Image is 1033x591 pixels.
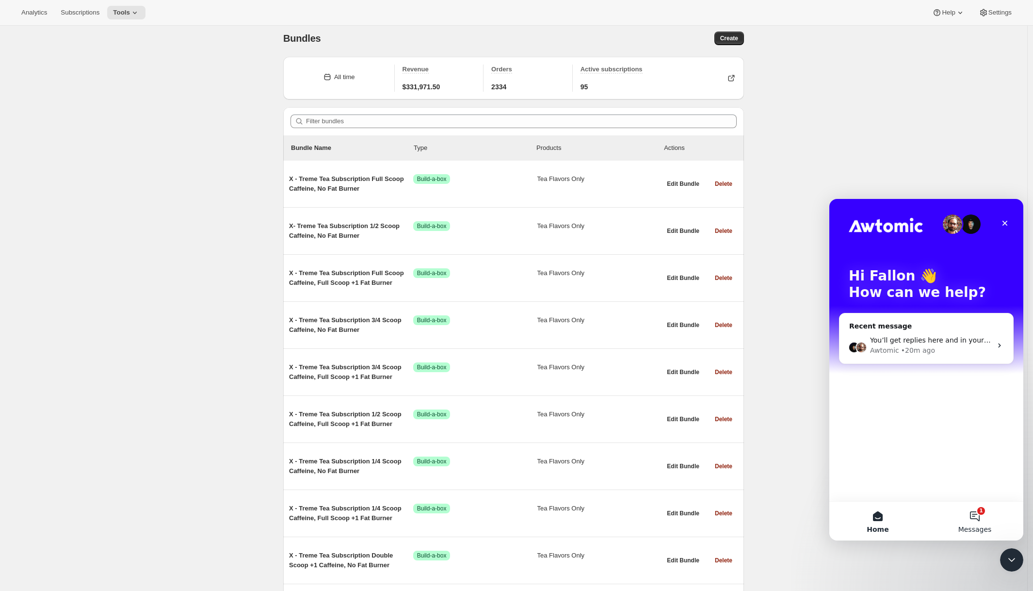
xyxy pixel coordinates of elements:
[709,365,738,379] button: Delete
[537,504,662,513] span: Tea Flavors Only
[667,227,699,235] span: Edit Bundle
[661,224,705,238] button: Edit Bundle
[667,557,699,564] span: Edit Bundle
[417,175,447,183] span: Build-a-box
[417,316,447,324] span: Build-a-box
[709,271,738,285] button: Delete
[715,180,732,188] span: Delete
[414,143,536,153] div: Type
[667,274,699,282] span: Edit Bundle
[334,72,355,82] div: All time
[403,66,429,73] span: Revenue
[661,460,705,473] button: Edit Bundle
[289,221,413,241] span: X- Treme Tea Subscription 1/2 Scoop Caffeine, No Fat Burner
[113,9,130,16] span: Tools
[714,32,744,45] button: Create
[715,227,732,235] span: Delete
[491,82,506,92] span: 2334
[283,33,321,44] span: Bundles
[403,82,440,92] span: $331,971.50
[664,143,736,153] div: Actions
[1000,548,1023,572] iframe: Intercom live chat
[289,362,413,382] span: X - Treme Tea Subscription 3/4 Scoop Caffeine, Full Scoop +1 Fat Burner
[661,412,705,426] button: Edit Bundle
[291,143,414,153] p: Bundle Name
[417,363,447,371] span: Build-a-box
[129,327,162,334] span: Messages
[41,147,70,157] div: Awtomic
[667,180,699,188] span: Edit Bundle
[289,268,413,288] span: X - Treme Tea Subscription Full Scoop Caffeine, Full Scoop +1 Fat Burner
[709,554,738,567] button: Delete
[16,6,53,19] button: Analytics
[289,315,413,335] span: X - Treme Tea Subscription 3/4 Scoop Caffeine, No Fat Burner
[942,9,955,16] span: Help
[417,269,447,277] span: Build-a-box
[715,274,732,282] span: Delete
[289,410,413,429] span: X - Treme Tea Subscription 1/2 Scoop Caffeine, Full Scoop +1 Fat Burner
[988,9,1012,16] span: Settings
[709,507,738,520] button: Delete
[537,362,662,372] span: Tea Flavors Only
[417,552,447,559] span: Build-a-box
[306,115,737,128] input: Filter bundles
[829,199,1023,541] iframe: Intercom live chat
[537,457,662,466] span: Tea Flavors Only
[289,504,413,523] span: X - Treme Tea Subscription 1/4 Scoop Caffeine, Full Scoop +1 Fat Burner
[289,457,413,476] span: X - Treme Tea Subscription 1/4 Scoop Caffeine, No Fat Burner
[661,271,705,285] button: Edit Bundle
[715,557,732,564] span: Delete
[167,16,184,33] div: Close
[537,551,662,560] span: Tea Flavors Only
[720,34,738,42] span: Create
[709,177,738,191] button: Delete
[661,365,705,379] button: Edit Bundle
[715,415,732,423] span: Delete
[61,9,99,16] span: Subscriptions
[37,327,59,334] span: Home
[709,460,738,473] button: Delete
[667,462,699,470] span: Edit Bundle
[97,303,194,342] button: Messages
[581,82,588,92] span: 95
[537,315,662,325] span: Tea Flavors Only
[537,174,662,184] span: Tea Flavors Only
[55,6,105,19] button: Subscriptions
[21,9,47,16] span: Analytics
[715,462,732,470] span: Delete
[537,221,662,231] span: Tea Flavors Only
[417,222,447,230] span: Build-a-box
[536,143,659,153] div: Products
[709,318,738,332] button: Delete
[661,507,705,520] button: Edit Bundle
[491,66,512,73] span: Orders
[973,6,1017,19] button: Settings
[667,321,699,329] span: Edit Bundle
[107,6,145,19] button: Tools
[417,458,447,465] span: Build-a-box
[289,551,413,570] span: X - Treme Tea Subscription Double Scoop +1 Caffeine, No Fat Burner
[709,224,738,238] button: Delete
[537,410,662,419] span: Tea Flavors Only
[715,321,732,329] span: Delete
[72,147,106,157] div: • 20m ago
[537,268,662,278] span: Tea Flavors Only
[926,6,970,19] button: Help
[715,509,732,517] span: Delete
[289,174,413,194] span: X - Treme Tea Subscription Full Scoop Caffeine, No Fat Burner
[709,412,738,426] button: Delete
[667,415,699,423] span: Edit Bundle
[661,318,705,332] button: Edit Bundle
[661,177,705,191] button: Edit Bundle
[667,368,699,376] span: Edit Bundle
